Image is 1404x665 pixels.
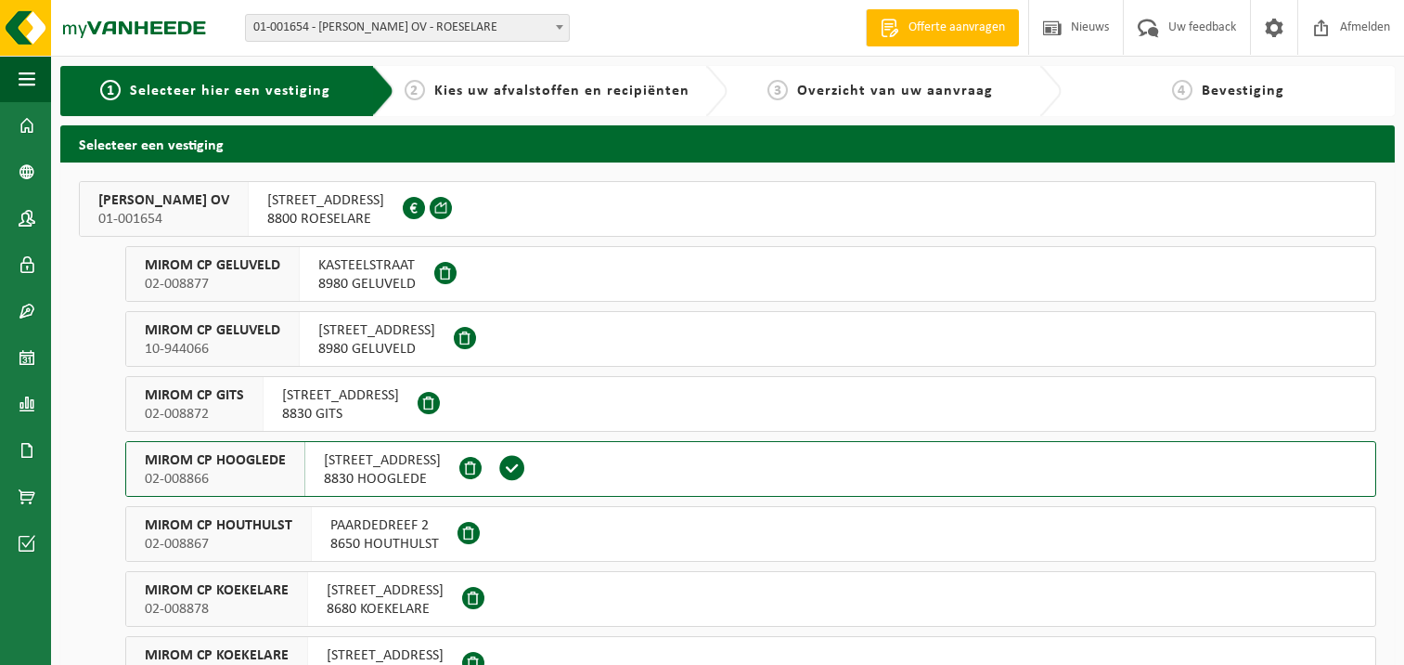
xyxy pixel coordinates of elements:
[327,581,444,600] span: [STREET_ADDRESS]
[130,84,330,98] span: Selecteer hier een vestiging
[245,14,570,42] span: 01-001654 - MIROM ROESELARE OV - ROESELARE
[145,386,244,405] span: MIROM CP GITS
[145,321,280,340] span: MIROM CP GELUVELD
[98,210,229,228] span: 01-001654
[145,405,244,424] span: 02-008872
[267,191,384,210] span: [STREET_ADDRESS]
[79,181,1376,237] button: [PERSON_NAME] OV 01-001654 [STREET_ADDRESS]8800 ROESELARE
[145,646,289,665] span: MIROM CP KOEKELARE
[125,571,1376,627] button: MIROM CP KOEKELARE 02-008878 [STREET_ADDRESS]8680 KOEKELARE
[327,600,444,619] span: 8680 KOEKELARE
[1172,80,1192,100] span: 4
[318,321,435,340] span: [STREET_ADDRESS]
[98,191,229,210] span: [PERSON_NAME] OV
[100,80,121,100] span: 1
[145,581,289,600] span: MIROM CP KOEKELARE
[330,535,439,554] span: 8650 HOUTHULST
[282,386,399,405] span: [STREET_ADDRESS]
[125,246,1376,302] button: MIROM CP GELUVELD 02-008877 KASTEELSTRAAT8980 GELUVELD
[145,516,292,535] span: MIROM CP HOUTHULST
[327,646,444,665] span: [STREET_ADDRESS]
[324,451,441,470] span: [STREET_ADDRESS]
[866,9,1019,46] a: Offerte aanvragen
[330,516,439,535] span: PAARDEDREEF 2
[145,535,292,554] span: 02-008867
[324,470,441,489] span: 8830 HOOGLEDE
[125,506,1376,562] button: MIROM CP HOUTHULST 02-008867 PAARDEDREEF 28650 HOUTHULST
[60,125,1395,162] h2: Selecteer een vestiging
[904,19,1010,37] span: Offerte aanvragen
[797,84,993,98] span: Overzicht van uw aanvraag
[145,470,286,489] span: 02-008866
[145,340,280,359] span: 10-944066
[246,15,569,41] span: 01-001654 - MIROM ROESELARE OV - ROESELARE
[1202,84,1284,98] span: Bevestiging
[405,80,425,100] span: 2
[282,405,399,424] span: 8830 GITS
[125,376,1376,432] button: MIROM CP GITS 02-008872 [STREET_ADDRESS]8830 GITS
[434,84,689,98] span: Kies uw afvalstoffen en recipiënten
[318,340,435,359] span: 8980 GELUVELD
[318,275,416,293] span: 8980 GELUVELD
[145,256,280,275] span: MIROM CP GELUVELD
[318,256,416,275] span: KASTEELSTRAAT
[145,275,280,293] span: 02-008877
[125,311,1376,367] button: MIROM CP GELUVELD 10-944066 [STREET_ADDRESS]8980 GELUVELD
[767,80,788,100] span: 3
[145,451,286,470] span: MIROM CP HOOGLEDE
[125,441,1376,497] button: MIROM CP HOOGLEDE 02-008866 [STREET_ADDRESS]8830 HOOGLEDE
[145,600,289,619] span: 02-008878
[267,210,384,228] span: 8800 ROESELARE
